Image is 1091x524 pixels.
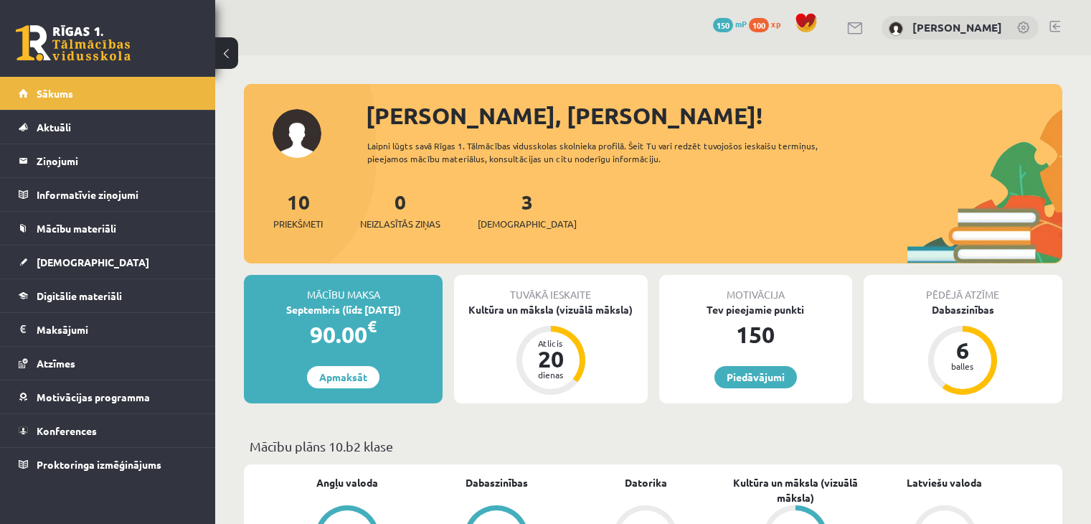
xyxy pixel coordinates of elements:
div: Septembris (līdz [DATE]) [244,302,443,317]
span: 150 [713,18,733,32]
div: Atlicis [529,339,572,347]
a: Digitālie materiāli [19,279,197,312]
span: Atzīmes [37,357,75,370]
div: 90.00 [244,317,443,352]
a: Apmaksāt [307,366,379,388]
span: mP [735,18,747,29]
a: Ziņojumi [19,144,197,177]
a: Aktuāli [19,111,197,144]
a: [DEMOGRAPHIC_DATA] [19,245,197,279]
a: Kultūra un māksla (vizuālā māksla) Atlicis 20 dienas [454,302,647,397]
a: Mācību materiāli [19,212,197,245]
div: Laipni lūgts savā Rīgas 1. Tālmācības vidusskolas skolnieka profilā. Šeit Tu vari redzēt tuvojošo... [367,139,859,165]
a: [PERSON_NAME] [912,20,1002,34]
a: Proktoringa izmēģinājums [19,448,197,481]
span: Sākums [37,87,73,100]
a: Latviešu valoda [907,475,982,490]
span: Konferences [37,424,97,437]
div: 6 [941,339,984,362]
div: balles [941,362,984,370]
span: 100 [749,18,769,32]
a: Atzīmes [19,347,197,380]
a: 10Priekšmeti [273,189,323,231]
a: Kultūra un māksla (vizuālā māksla) [721,475,870,505]
span: Neizlasītās ziņas [360,217,440,231]
div: Pēdējā atzīme [864,275,1062,302]
div: 20 [529,347,572,370]
a: Sākums [19,77,197,110]
div: [PERSON_NAME], [PERSON_NAME]! [366,98,1062,133]
span: Digitālie materiāli [37,289,122,302]
a: Dabaszinības [466,475,528,490]
img: Emīlija Zelča [889,22,903,36]
span: Priekšmeti [273,217,323,231]
a: 0Neizlasītās ziņas [360,189,440,231]
div: Dabaszinības [864,302,1062,317]
a: Datorika [625,475,667,490]
span: Mācību materiāli [37,222,116,235]
div: Motivācija [659,275,852,302]
legend: Ziņojumi [37,144,197,177]
span: Motivācijas programma [37,390,150,403]
span: [DEMOGRAPHIC_DATA] [37,256,149,268]
a: Piedāvājumi [714,366,797,388]
a: 100 xp [749,18,788,29]
legend: Informatīvie ziņojumi [37,178,197,211]
div: Tev pieejamie punkti [659,302,852,317]
a: Dabaszinības 6 balles [864,302,1062,397]
a: Rīgas 1. Tālmācības vidusskola [16,25,131,61]
span: [DEMOGRAPHIC_DATA] [478,217,577,231]
a: Maksājumi [19,313,197,346]
a: Angļu valoda [316,475,378,490]
p: Mācību plāns 10.b2 klase [250,436,1057,456]
div: Tuvākā ieskaite [454,275,647,302]
div: 150 [659,317,852,352]
a: 3[DEMOGRAPHIC_DATA] [478,189,577,231]
div: dienas [529,370,572,379]
div: Kultūra un māksla (vizuālā māksla) [454,302,647,317]
div: Mācību maksa [244,275,443,302]
span: Aktuāli [37,121,71,134]
a: 150 mP [713,18,747,29]
a: Informatīvie ziņojumi [19,178,197,211]
span: € [367,316,377,337]
a: Motivācijas programma [19,380,197,413]
span: xp [771,18,780,29]
legend: Maksājumi [37,313,197,346]
a: Konferences [19,414,197,447]
span: Proktoringa izmēģinājums [37,458,161,471]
